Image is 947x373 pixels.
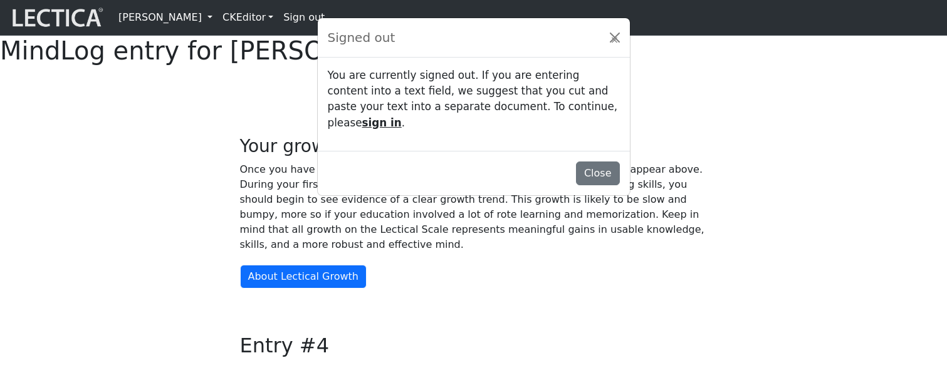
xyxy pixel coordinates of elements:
span: × [610,34,619,46]
h5: Signed out [328,28,395,47]
button: Close [576,161,620,185]
button: Close [605,28,625,48]
a: sign in [362,116,402,129]
p: You are currently signed out. If you are entering content into a text field, we suggest that you ... [328,68,620,131]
